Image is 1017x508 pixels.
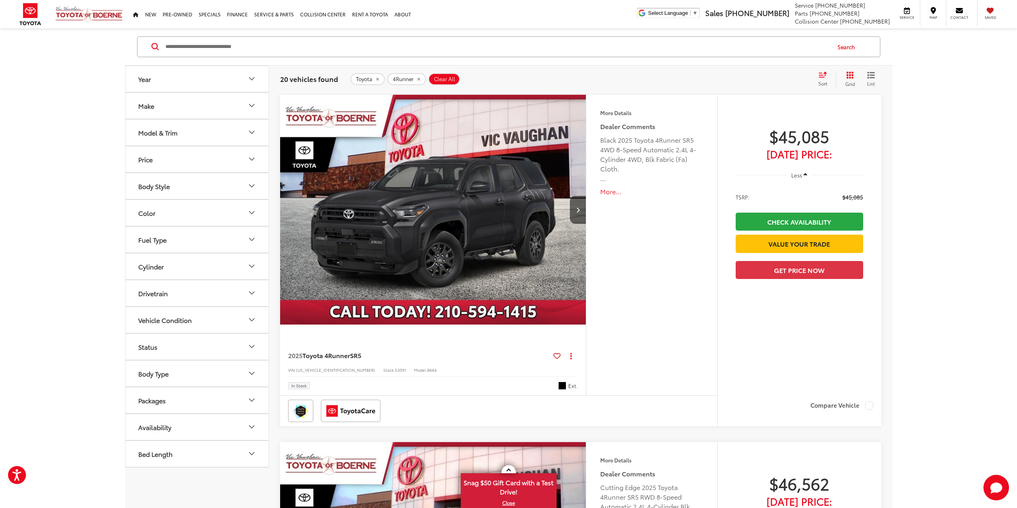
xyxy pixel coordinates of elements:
[462,474,556,498] span: Snag $50 Gift Card with a Test Drive!
[247,262,257,271] div: Cylinder
[427,367,437,373] span: 8664
[983,475,1009,500] button: Toggle Chat Window
[55,6,123,22] img: Vic Vaughan Toyota of Boerne
[600,122,703,131] h5: Dealer Comments
[814,71,836,87] button: Select sort value
[138,129,177,136] div: Model & Trim
[138,343,157,351] div: Status
[395,367,406,373] span: 53091
[247,74,257,84] div: Year
[983,475,1009,500] svg: Start Chat
[791,171,802,179] span: Less
[705,8,723,18] span: Sales
[125,307,269,333] button: Vehicle ConditionVehicle Condition
[138,396,166,404] div: Packages
[600,457,703,463] h4: More Details
[600,110,703,116] h4: More Details
[290,401,312,420] img: Toyota Safety Sense Vic Vaughan Toyota of Boerne Boerne TX
[247,181,257,191] div: Body Style
[138,316,192,324] div: Vehicle Condition
[393,76,414,82] span: 4Runner
[280,95,587,325] a: 2025 Toyota 4Runner SR52025 Toyota 4Runner SR52025 Toyota 4Runner SR52025 Toyota 4Runner SR5
[138,423,171,431] div: Availability
[725,8,789,18] span: [PHONE_NUMBER]
[795,17,838,25] span: Collision Center
[125,361,269,386] button: Body TypeBody Type
[830,37,866,57] button: Search
[138,182,170,190] div: Body Style
[247,315,257,325] div: Vehicle Condition
[383,367,395,373] span: Stock:
[570,196,586,224] button: Next image
[125,227,269,253] button: Fuel TypeFuel Type
[924,15,942,20] span: Map
[247,422,257,432] div: Availability
[125,334,269,360] button: StatusStatus
[434,76,455,82] span: Clear All
[414,367,427,373] span: Model:
[898,15,916,20] span: Service
[125,200,269,226] button: ColorColor
[356,76,372,82] span: Toyota
[125,414,269,440] button: AvailabilityAvailability
[125,441,269,467] button: Bed LengthBed Length
[247,342,257,352] div: Status
[736,213,863,231] a: Check Availability
[247,396,257,405] div: Packages
[280,95,587,325] div: 2025 Toyota 4Runner SR5 0
[867,80,875,87] span: List
[247,449,257,459] div: Bed Length
[736,497,863,505] span: [DATE] Price:
[950,15,968,20] span: Contact
[736,126,863,146] span: $45,085
[387,73,426,85] button: remove 4Runner
[125,93,269,119] button: MakeMake
[138,155,153,163] div: Price
[247,155,257,164] div: Price
[138,370,169,377] div: Body Type
[600,469,703,478] h5: Dealer Comments
[810,9,860,17] span: [PHONE_NUMBER]
[693,10,698,16] span: ▼
[296,367,375,373] span: [US_VEHICLE_IDENTIFICATION_NUMBER]
[247,101,257,111] div: Make
[842,193,863,201] span: $45,085
[787,168,811,182] button: Less
[836,71,861,87] button: Grid View
[138,263,164,270] div: Cylinder
[138,236,167,243] div: Fuel Type
[247,128,257,137] div: Model & Trim
[138,450,173,458] div: Bed Length
[125,280,269,306] button: DrivetrainDrivetrain
[648,10,688,16] span: Select Language
[291,384,306,388] span: In Stock
[125,173,269,199] button: Body StyleBody Style
[570,353,572,359] span: dropdown dots
[247,369,257,379] div: Body Type
[736,473,863,493] span: $46,562
[138,102,154,110] div: Make
[600,135,703,183] div: Black 2025 Toyota 4Runner SR5 4WD 8-Speed Automatic 2.4L 4-Cylinder 4WD, Blk Fabric (Fa) Cloth. D...
[280,74,338,84] span: 20 vehicles found
[165,37,830,56] input: Search by Make, Model, or Keyword
[350,351,361,360] span: SR5
[795,9,808,17] span: Parts
[138,209,155,217] div: Color
[564,349,578,363] button: Actions
[303,351,350,360] span: Toyota 4Runner
[736,193,750,201] span: TSRP:
[280,95,587,325] img: 2025 Toyota 4Runner SR5
[125,253,269,279] button: CylinderCylinder
[810,402,873,410] label: Compare Vehicle
[247,289,257,298] div: Drivetrain
[861,71,881,87] button: List View
[247,208,257,218] div: Color
[840,17,890,25] span: [PHONE_NUMBER]
[818,80,827,87] span: Sort
[736,235,863,253] a: Value Your Trade
[288,351,303,360] span: 2025
[125,387,269,413] button: PackagesPackages
[736,150,863,158] span: [DATE] Price:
